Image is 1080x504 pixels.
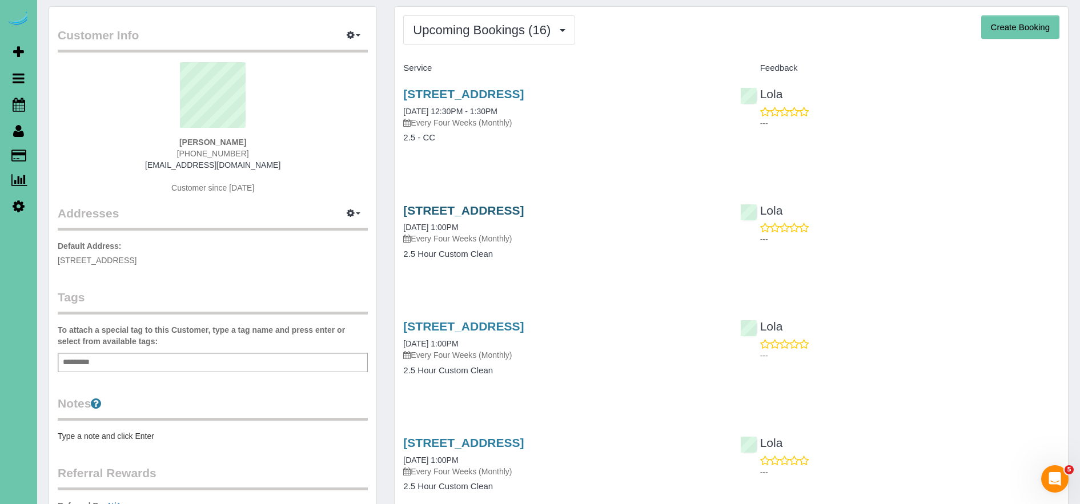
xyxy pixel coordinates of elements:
[413,23,556,37] span: Upcoming Bookings (16)
[403,15,575,45] button: Upcoming Bookings (16)
[58,289,368,315] legend: Tags
[403,366,722,376] h4: 2.5 Hour Custom Clean
[7,11,30,27] img: Automaid Logo
[403,455,458,465] a: [DATE] 1:00PM
[145,160,280,170] a: [EMAIL_ADDRESS][DOMAIN_NAME]
[58,256,136,265] span: [STREET_ADDRESS]
[58,240,122,252] label: Default Address:
[403,87,524,100] a: [STREET_ADDRESS]
[740,63,1059,73] h4: Feedback
[1041,465,1069,493] iframe: Intercom live chat
[58,465,368,490] legend: Referral Rewards
[403,223,458,232] a: [DATE] 1:00PM
[740,436,783,449] a: Lola
[403,466,722,477] p: Every Four Weeks (Monthly)
[177,149,249,158] span: [PHONE_NUMBER]
[760,233,1059,245] p: ---
[760,350,1059,361] p: ---
[403,320,524,333] a: [STREET_ADDRESS]
[58,324,368,347] label: To attach a special tag to this Customer, type a tag name and press enter or select from availabl...
[1065,465,1074,474] span: 5
[403,107,497,116] a: [DATE] 12:30PM - 1:30PM
[403,482,722,491] h4: 2.5 Hour Custom Clean
[403,133,722,143] h4: 2.5 - CC
[740,320,783,333] a: Lola
[58,27,368,53] legend: Customer Info
[740,204,783,217] a: Lola
[179,138,246,147] strong: [PERSON_NAME]
[760,466,1059,478] p: ---
[403,204,524,217] a: [STREET_ADDRESS]
[58,395,368,421] legend: Notes
[981,15,1059,39] button: Create Booking
[403,117,722,128] p: Every Four Weeks (Monthly)
[171,183,254,192] span: Customer since [DATE]
[740,87,783,100] a: Lola
[403,63,722,73] h4: Service
[403,436,524,449] a: [STREET_ADDRESS]
[403,249,722,259] h4: 2.5 Hour Custom Clean
[58,430,368,442] pre: Type a note and click Enter
[403,349,722,361] p: Every Four Weeks (Monthly)
[403,339,458,348] a: [DATE] 1:00PM
[403,233,722,244] p: Every Four Weeks (Monthly)
[760,118,1059,129] p: ---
